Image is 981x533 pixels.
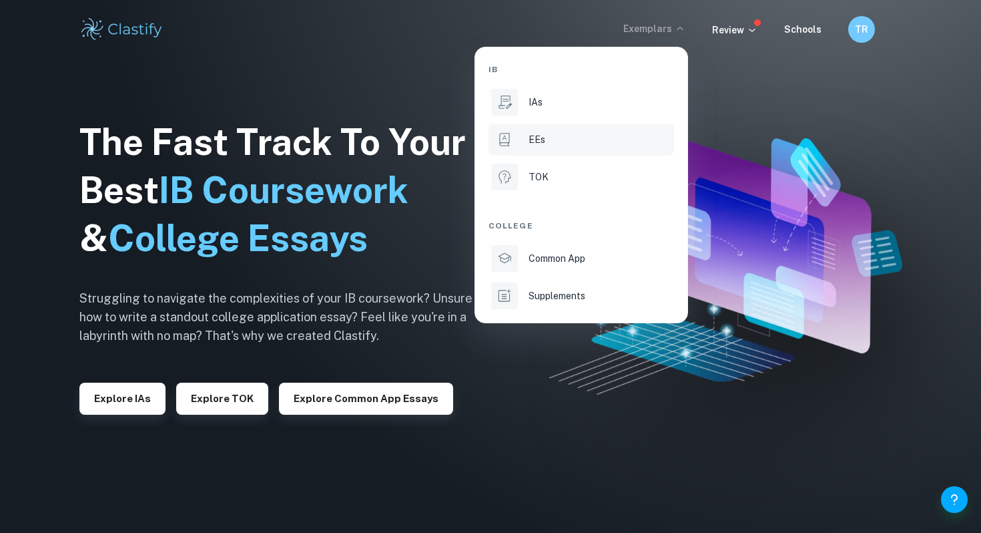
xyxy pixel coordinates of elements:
a: IAs [488,86,674,118]
p: TOK [529,170,549,184]
a: EEs [488,124,674,156]
a: TOK [488,161,674,193]
span: College [488,220,533,232]
a: Supplements [488,280,674,312]
p: EEs [529,132,545,147]
a: Common App [488,242,674,275]
p: Common App [529,251,585,266]
p: Supplements [529,289,585,303]
span: IB [488,63,498,75]
p: IAs [529,95,543,110]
